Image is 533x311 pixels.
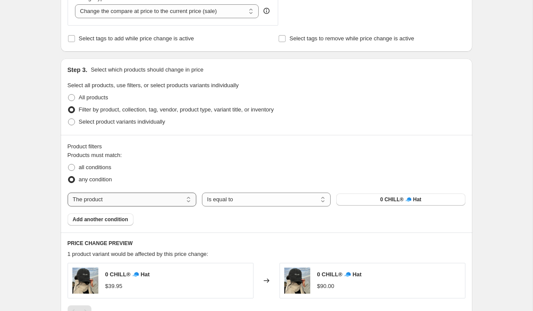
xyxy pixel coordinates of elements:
[68,65,88,74] h2: Step 3.
[79,35,194,42] span: Select tags to add while price change is active
[317,271,362,278] span: 0 CHILL® 🧢 Hat
[105,282,123,291] div: $39.95
[68,251,208,257] span: 1 product variant would be affected by this price change:
[380,196,421,203] span: 0 CHILL® 🧢 Hat
[79,118,165,125] span: Select product variants individually
[79,176,112,183] span: any condition
[284,268,310,294] img: 0-chill-hat-862477_80x.jpg
[68,152,122,158] span: Products must match:
[91,65,203,74] p: Select which products should change in price
[73,216,128,223] span: Add another condition
[105,271,150,278] span: 0 CHILL® 🧢 Hat
[317,282,335,291] div: $90.00
[68,142,465,151] div: Product filters
[79,106,274,113] span: Filter by product, collection, tag, vendor, product type, variant title, or inventory
[68,82,239,88] span: Select all products, use filters, or select products variants individually
[289,35,414,42] span: Select tags to remove while price change is active
[79,94,108,101] span: All products
[72,268,98,294] img: 0-chill-hat-862477_80x.jpg
[68,240,465,247] h6: PRICE CHANGE PREVIEW
[336,193,465,206] button: 0 CHILL® 🧢 Hat
[262,7,271,15] div: help
[79,164,111,170] span: all conditions
[68,213,133,226] button: Add another condition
